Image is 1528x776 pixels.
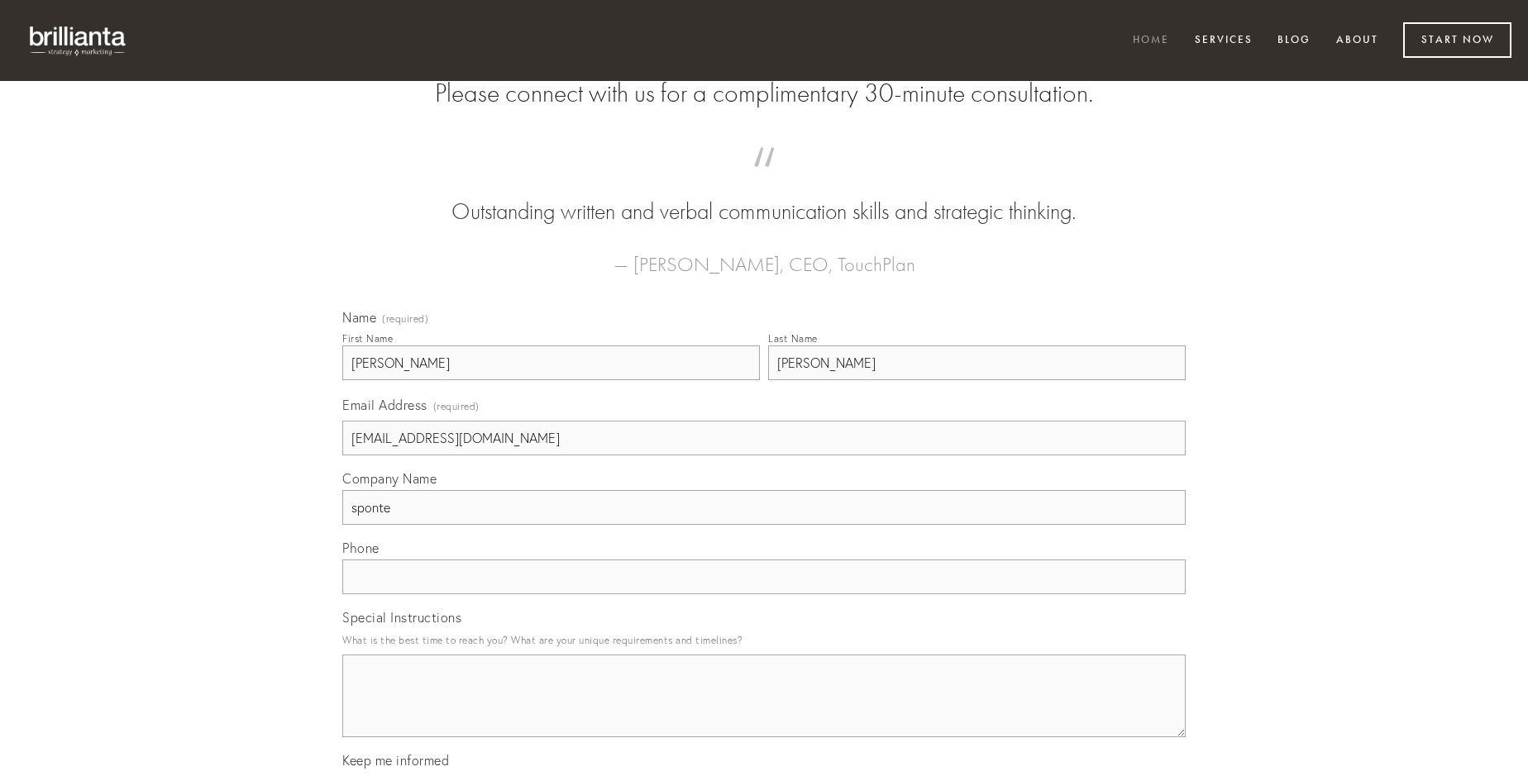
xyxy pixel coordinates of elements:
[433,395,480,417] span: (required)
[382,314,428,324] span: (required)
[17,17,141,64] img: brillianta - research, strategy, marketing
[1122,27,1180,55] a: Home
[1325,27,1389,55] a: About
[342,78,1186,109] h2: Please connect with us for a complimentary 30-minute consultation.
[1267,27,1321,55] a: Blog
[768,332,818,345] div: Last Name
[369,164,1159,196] span: “
[369,228,1159,281] figcaption: — [PERSON_NAME], CEO, TouchPlan
[342,752,449,769] span: Keep me informed
[342,309,376,326] span: Name
[342,540,380,556] span: Phone
[342,332,393,345] div: First Name
[1403,22,1511,58] a: Start Now
[369,164,1159,228] blockquote: Outstanding written and verbal communication skills and strategic thinking.
[1184,27,1263,55] a: Services
[342,397,427,413] span: Email Address
[342,470,437,487] span: Company Name
[342,629,1186,651] p: What is the best time to reach you? What are your unique requirements and timelines?
[342,609,461,626] span: Special Instructions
